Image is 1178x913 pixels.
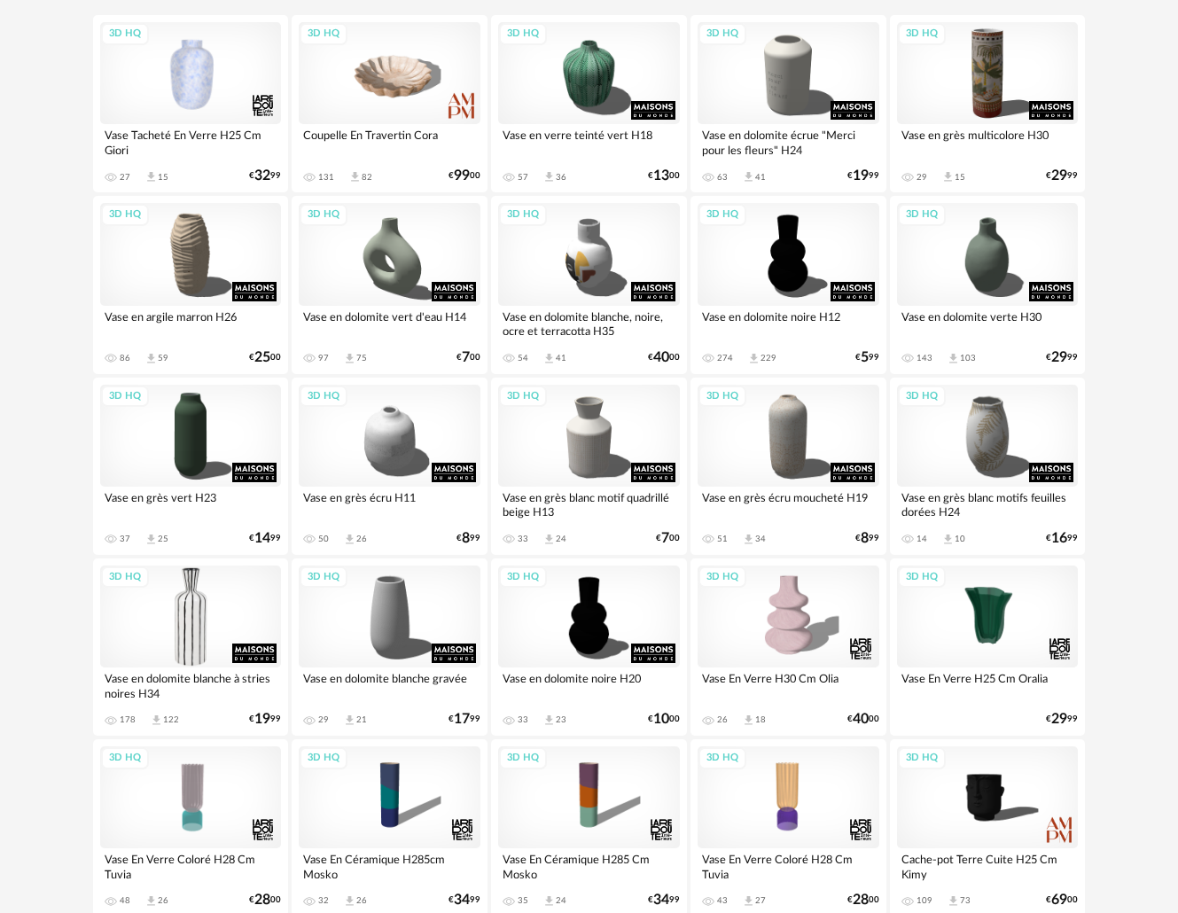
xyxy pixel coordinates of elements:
div: € 00 [456,352,480,363]
div: 15 [158,172,168,183]
span: Download icon [343,894,356,908]
div: Coupelle En Travertin Cora [299,124,480,160]
div: 3D HQ [698,204,746,226]
div: € 00 [449,170,480,182]
div: 3D HQ [898,386,946,408]
a: 3D HQ Vase en argile marron H26 86 Download icon 59 €2500 [93,196,289,373]
div: Vase en dolomite écrue "Merci pour les fleurs" H24 [698,124,879,160]
a: 3D HQ Vase en dolomite noire H20 33 Download icon 23 €1000 [491,558,687,736]
div: 33 [518,534,528,544]
div: 26 [356,895,367,906]
div: 51 [717,534,728,544]
span: Download icon [348,170,362,183]
span: Download icon [542,714,556,727]
span: Download icon [941,533,955,546]
div: 3D HQ [499,204,547,226]
span: Download icon [742,894,755,908]
div: 97 [318,353,329,363]
div: 29 [318,714,329,725]
div: Vase en dolomite noire H20 [498,667,680,703]
div: 3D HQ [300,747,347,769]
a: 3D HQ Vase en grès multicolore H30 29 Download icon 15 €2999 [890,15,1086,192]
div: 3D HQ [898,204,946,226]
span: Download icon [144,352,158,365]
div: 109 [917,895,932,906]
div: € 99 [847,170,879,182]
span: 28 [853,894,869,906]
div: 59 [158,353,168,363]
span: Download icon [150,714,163,727]
span: 16 [1051,533,1067,544]
div: 35 [518,895,528,906]
span: Download icon [747,352,761,365]
div: 3D HQ [300,386,347,408]
div: € 00 [648,170,680,182]
div: 24 [556,534,566,544]
div: 3D HQ [499,566,547,589]
span: 34 [454,894,470,906]
a: 3D HQ Vase en dolomite écrue "Merci pour les fleurs" H24 63 Download icon 41 €1999 [690,15,886,192]
div: 57 [518,172,528,183]
div: 24 [556,895,566,906]
div: 34 [755,534,766,544]
span: 69 [1051,894,1067,906]
div: 122 [163,714,179,725]
div: € 99 [449,894,480,906]
span: Download icon [343,533,356,546]
span: 14 [254,533,270,544]
div: 10 [955,534,965,544]
span: 19 [853,170,869,182]
div: € 99 [1046,533,1078,544]
div: 48 [120,895,130,906]
div: Vase en dolomite verte H30 [897,306,1079,341]
span: 29 [1051,714,1067,725]
span: 29 [1051,170,1067,182]
div: € 00 [1046,894,1078,906]
div: 41 [556,353,566,363]
div: € 00 [847,894,879,906]
a: 3D HQ Vase en grès écru moucheté H19 51 Download icon 34 €899 [690,378,886,555]
span: Download icon [742,714,755,727]
span: 40 [853,714,869,725]
span: 29 [1051,352,1067,363]
div: Vase en dolomite blanche gravée [299,667,480,703]
div: 143 [917,353,932,363]
span: Download icon [742,533,755,546]
span: 28 [254,894,270,906]
div: 131 [318,172,334,183]
div: Vase En Verre Coloré H28 Cm Tuvia [100,848,282,884]
div: 27 [120,172,130,183]
div: 3D HQ [101,204,149,226]
div: 26 [717,714,728,725]
span: Download icon [144,894,158,908]
div: 63 [717,172,728,183]
span: 99 [454,170,470,182]
div: 86 [120,353,130,363]
div: 26 [356,534,367,544]
a: 3D HQ Vase en dolomite noire H12 274 Download icon 229 €599 [690,196,886,373]
div: Vase En Céramique H285cm Mosko [299,848,480,884]
div: Vase en dolomite noire H12 [698,306,879,341]
a: 3D HQ Vase en dolomite blanche, noire, ocre et terracotta H35 54 Download icon 41 €4000 [491,196,687,373]
div: 43 [717,895,728,906]
span: Download icon [542,352,556,365]
span: Download icon [542,894,556,908]
span: 10 [653,714,669,725]
div: 54 [518,353,528,363]
div: 3D HQ [101,386,149,408]
div: 73 [960,895,971,906]
div: 29 [917,172,927,183]
div: € 99 [1046,714,1078,725]
div: € 00 [847,714,879,725]
div: Vase En Verre H30 Cm Olia [698,667,879,703]
div: Vase en verre teinté vert H18 [498,124,680,160]
span: 25 [254,352,270,363]
span: 13 [653,170,669,182]
div: 36 [556,172,566,183]
div: 21 [356,714,367,725]
span: 7 [661,533,669,544]
div: 26 [158,895,168,906]
div: € 99 [249,533,281,544]
div: € 99 [249,170,281,182]
div: 3D HQ [898,566,946,589]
